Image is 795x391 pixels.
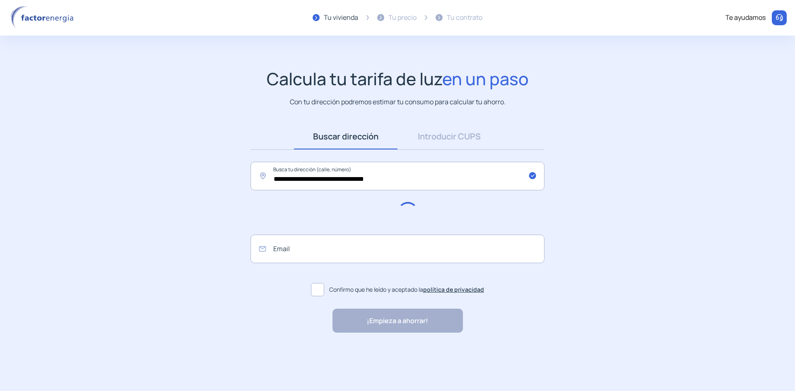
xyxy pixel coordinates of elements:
img: llamar [775,14,783,22]
div: Te ayudamos [725,12,766,23]
div: Tu vivienda [324,12,358,23]
a: Buscar dirección [294,124,397,149]
a: política de privacidad [423,285,484,293]
div: Tu precio [388,12,417,23]
h1: Calcula tu tarifa de luz [267,69,529,89]
div: Tu contrato [447,12,482,23]
a: Introducir CUPS [397,124,501,149]
span: Confirmo que he leído y aceptado la [329,285,484,294]
span: en un paso [442,67,529,90]
p: Con tu dirección podremos estimar tu consumo para calcular tu ahorro. [290,97,506,107]
img: logo factor [8,6,79,30]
